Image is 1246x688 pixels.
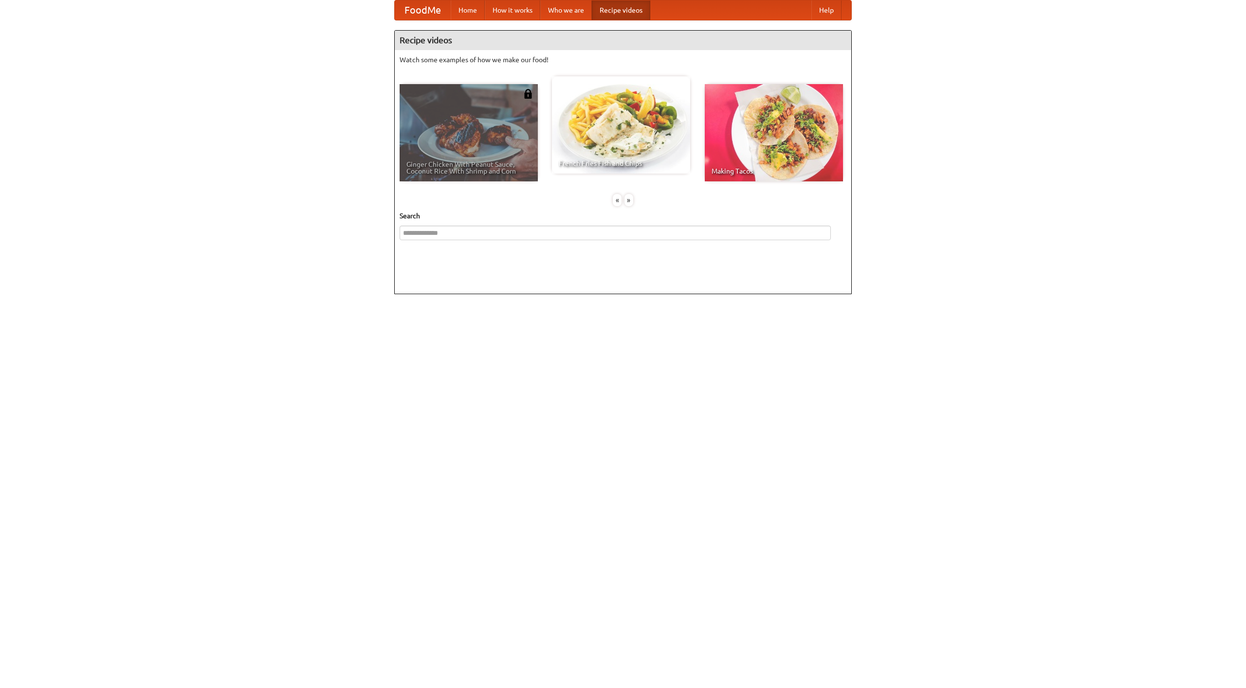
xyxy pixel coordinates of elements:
h5: Search [400,211,846,221]
span: Making Tacos [712,168,836,175]
p: Watch some examples of how we make our food! [400,55,846,65]
a: FoodMe [395,0,451,20]
a: Making Tacos [705,84,843,181]
a: Recipe videos [592,0,650,20]
div: » [624,194,633,206]
img: 483408.png [523,89,533,99]
a: French Fries Fish and Chips [552,76,690,174]
div: « [613,194,622,206]
span: French Fries Fish and Chips [559,160,683,167]
a: Home [451,0,485,20]
h4: Recipe videos [395,31,851,50]
a: How it works [485,0,540,20]
a: Who we are [540,0,592,20]
a: Help [811,0,842,20]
